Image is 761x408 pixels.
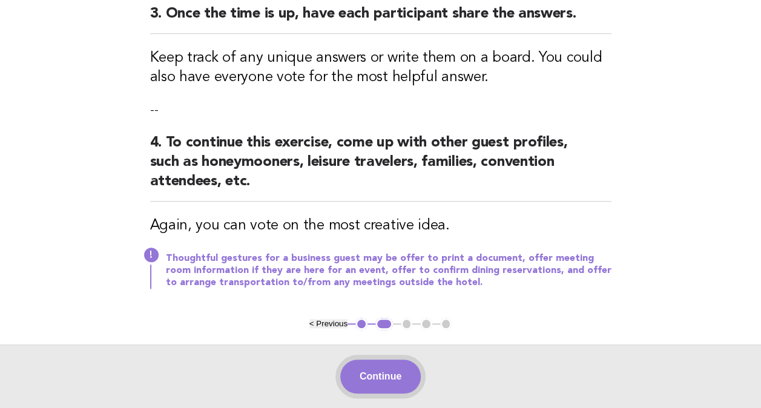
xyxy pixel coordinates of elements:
button: 1 [355,318,367,330]
button: Continue [340,360,421,393]
p: -- [150,102,611,119]
button: < Previous [309,319,348,328]
h3: Keep track of any unique answers or write them on a board. You could also have everyone vote for ... [150,48,611,87]
h2: 4. To continue this exercise, come up with other guest profiles, such as honeymooners, leisure tr... [150,133,611,202]
button: 2 [375,318,393,330]
h2: 3. Once the time is up, have each participant share the answers. [150,4,611,34]
h3: Again, you can vote on the most creative idea. [150,216,611,235]
p: Thoughtful gestures for a business guest may be offer to print a document, offer meeting room inf... [166,252,611,289]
